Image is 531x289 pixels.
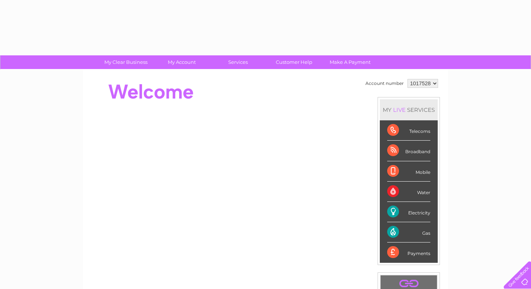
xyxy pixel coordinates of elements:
[392,106,407,113] div: LIVE
[387,141,430,161] div: Broadband
[387,161,430,182] div: Mobile
[320,55,381,69] a: Make A Payment
[264,55,324,69] a: Customer Help
[364,77,406,90] td: Account number
[387,222,430,242] div: Gas
[96,55,156,69] a: My Clear Business
[380,99,438,120] div: MY SERVICES
[152,55,212,69] a: My Account
[387,120,430,141] div: Telecoms
[387,242,430,262] div: Payments
[387,202,430,222] div: Electricity
[387,182,430,202] div: Water
[208,55,268,69] a: Services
